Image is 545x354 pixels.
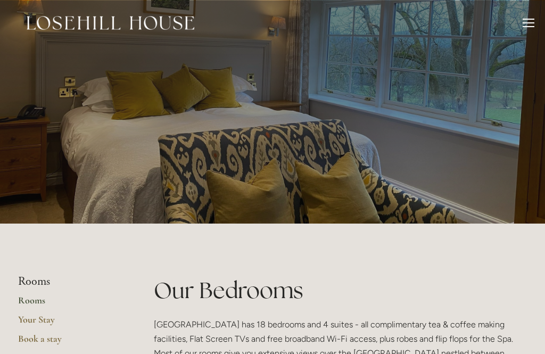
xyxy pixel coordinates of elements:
[18,333,120,352] a: Book a stay
[18,314,120,333] a: Your Stay
[18,294,120,314] a: Rooms
[18,275,120,289] li: Rooms
[27,16,194,30] img: Losehill House
[154,275,527,306] h1: Our Bedrooms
